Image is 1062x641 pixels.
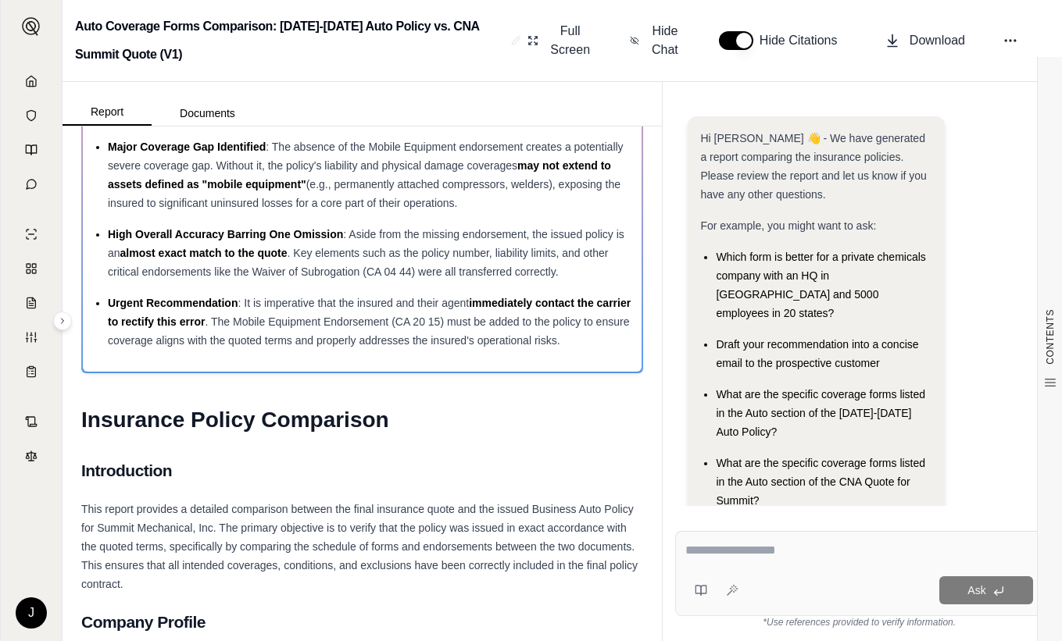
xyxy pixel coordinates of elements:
span: : It is imperative that the insured and their agent [238,297,469,309]
span: High Overall Accuracy Barring One Omission [108,228,343,240]
span: : The absence of the Mobile Equipment endorsement creates a potentially severe coverage gap. With... [108,141,624,172]
a: Policy Comparisons [10,253,52,284]
button: Report [63,99,152,126]
span: Hide Citations [760,31,847,50]
span: Hi [PERSON_NAME] 👋 - We have generated a report comparing the insurance policies. Please review t... [700,132,927,201]
a: Custom Report [10,322,52,353]
a: Claim Coverage [10,287,52,319]
button: Hide Chat [624,16,688,66]
a: Contract Analysis [10,406,52,437]
button: Expand sidebar [16,11,47,42]
span: Hide Chat [649,22,681,59]
h2: Company Profile [81,606,643,639]
button: Download [878,25,971,56]
span: CONTENTS [1044,309,1057,365]
h2: Auto Coverage Forms Comparison: [DATE]-[DATE] Auto Policy vs. CNA Summit Quote (V1) [75,12,505,69]
img: Expand sidebar [22,17,41,36]
button: Expand sidebar [53,312,72,330]
span: What are the specific coverage forms listed in the Auto section of the CNA Quote for Summit? [716,457,925,507]
span: . The Mobile Equipment Endorsement (CA 20 15) must be added to the policy to ensure coverage alig... [108,315,629,347]
span: . Key elements such as the policy number, liability limits, and other critical endorsements like ... [108,247,608,278]
span: Full Screen [548,22,592,59]
button: Ask [939,576,1033,604]
span: Urgent Recommendation [108,297,238,309]
a: Documents Vault [10,100,52,131]
span: Download [910,31,965,50]
button: Documents [152,101,263,126]
a: Single Policy [10,219,52,250]
h2: Introduction [81,454,643,487]
span: What are the specific coverage forms listed in the Auto section of the [DATE]-[DATE] Auto Policy? [716,388,925,438]
a: Home [10,66,52,97]
a: Legal Search Engine [10,440,52,472]
h1: Insurance Policy Comparison [81,398,643,442]
span: This report provides a detailed comparison between the final insurance quote and the issued Busin... [81,503,638,590]
a: Chat [10,169,52,200]
a: Coverage Table [10,356,52,387]
span: almost exact match to the quote [120,247,288,259]
span: For example, you might want to ask: [700,219,876,232]
span: (e.g., permanently attached compressors, welders), exposing the insured to significant uninsured ... [108,178,620,209]
span: Ask [967,584,985,596]
span: Draft your recommendation into a concise email to the prospective customer [716,338,918,369]
span: Major Coverage Gap Identified [108,141,266,153]
div: J [16,597,47,629]
div: *Use references provided to verify information. [675,616,1043,629]
a: Prompt Library [10,134,52,166]
span: Which form is better for a private chemicals company with an HQ in [GEOGRAPHIC_DATA] and 5000 emp... [716,251,925,319]
button: Full Screen [521,16,599,66]
span: : Aside from the missing endorsement, the issued policy is an [108,228,624,259]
